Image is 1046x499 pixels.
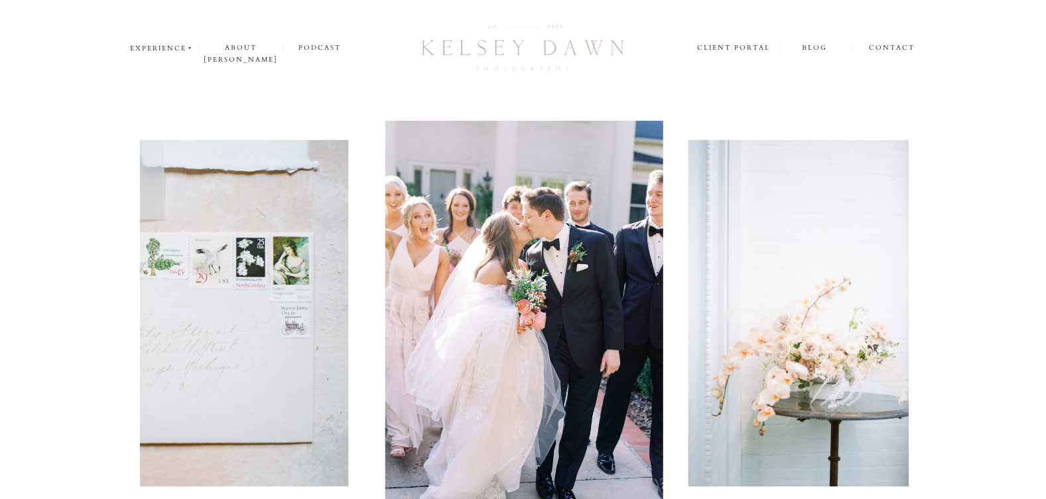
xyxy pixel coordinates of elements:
[130,42,194,54] a: experience
[869,42,915,55] a: contact
[283,42,356,54] a: podcast
[779,42,851,54] a: blog
[200,42,283,54] a: about [PERSON_NAME]
[697,42,772,56] a: client portal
